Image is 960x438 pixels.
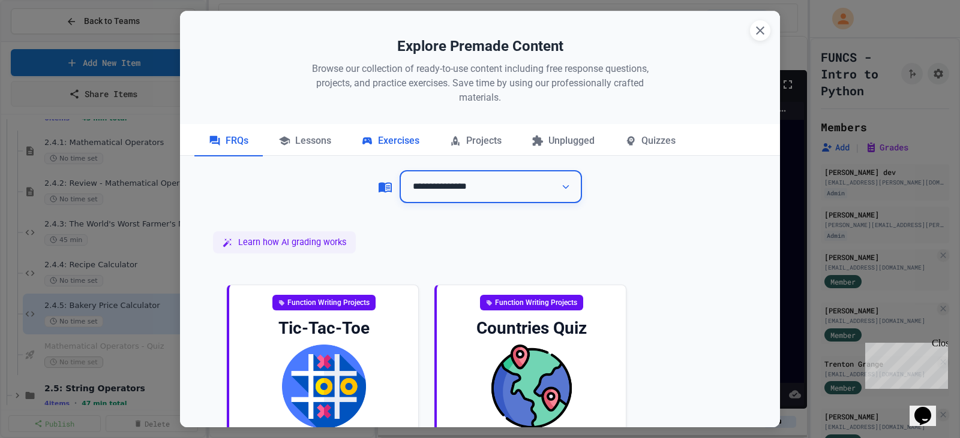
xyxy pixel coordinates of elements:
div: Function Writing Projects [272,295,376,310]
img: Tic-Tac-Toe [239,345,409,428]
iframe: chat widget [910,390,948,426]
div: Unplugged [517,126,609,156]
div: Chat with us now!Close [5,5,83,76]
p: Browse our collection of ready-to-use content including free response questions, projects, and pr... [300,62,660,105]
iframe: chat widget [860,338,948,389]
h2: Explore Premade Content [198,35,762,57]
div: FRQs [194,126,263,156]
img: Countries Quiz [446,345,616,428]
div: Quizzes [610,126,690,156]
div: Projects [435,126,516,156]
div: Function Writing Projects [480,295,583,310]
div: Lessons [264,126,346,156]
div: Exercises [347,126,434,156]
span: Learn how AI grading works [238,236,346,249]
div: Tic-Tac-Toe [239,318,409,339]
div: Countries Quiz [446,318,616,339]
